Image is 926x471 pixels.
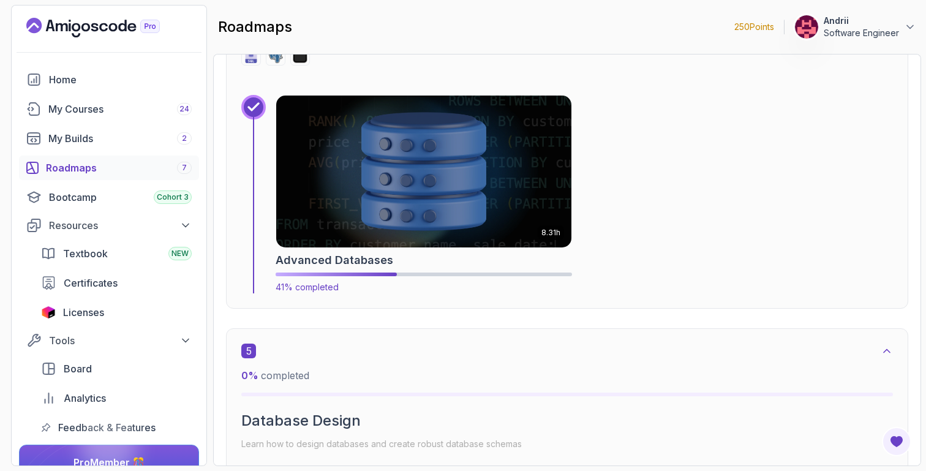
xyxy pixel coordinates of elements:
[63,246,108,261] span: Textbook
[49,218,192,233] div: Resources
[26,18,188,37] a: Landing page
[293,48,307,63] img: terminal logo
[276,252,393,269] h2: Advanced Databases
[276,282,339,292] span: 41% completed
[64,276,118,290] span: Certificates
[268,48,283,63] img: postgres logo
[794,15,916,39] button: user profile imageAndriiSoftware Engineer
[63,305,104,320] span: Licenses
[241,344,256,358] span: 5
[244,48,258,63] img: sql logo
[34,300,199,325] a: licenses
[241,369,258,382] span: 0 %
[34,415,199,440] a: feedback
[49,72,192,87] div: Home
[182,163,187,173] span: 7
[34,241,199,266] a: textbook
[48,131,192,146] div: My Builds
[218,17,292,37] h2: roadmaps
[795,15,818,39] img: user profile image
[58,420,156,435] span: Feedback & Features
[46,160,192,175] div: Roadmaps
[49,333,192,348] div: Tools
[171,249,189,258] span: NEW
[241,411,893,431] h2: Database Design
[48,102,192,116] div: My Courses
[241,369,309,382] span: completed
[541,228,560,238] p: 8.31h
[241,435,893,453] p: Learn how to design databases and create robust database schemas
[19,97,199,121] a: courses
[19,185,199,209] a: bootcamp
[49,190,192,205] div: Bootcamp
[34,356,199,381] a: board
[34,386,199,410] a: analytics
[179,104,189,114] span: 24
[276,95,572,293] a: Advanced Databases card8.31hAdvanced Databases41% completed
[269,92,579,251] img: Advanced Databases card
[34,271,199,295] a: certificates
[19,156,199,180] a: roadmaps
[41,306,56,318] img: jetbrains icon
[19,214,199,236] button: Resources
[182,134,187,143] span: 2
[19,330,199,352] button: Tools
[19,67,199,92] a: home
[824,15,899,27] p: Andrii
[882,427,911,456] button: Open Feedback Button
[64,361,92,376] span: Board
[157,192,189,202] span: Cohort 3
[824,27,899,39] p: Software Engineer
[734,21,774,33] p: 250 Points
[19,126,199,151] a: builds
[64,391,106,405] span: Analytics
